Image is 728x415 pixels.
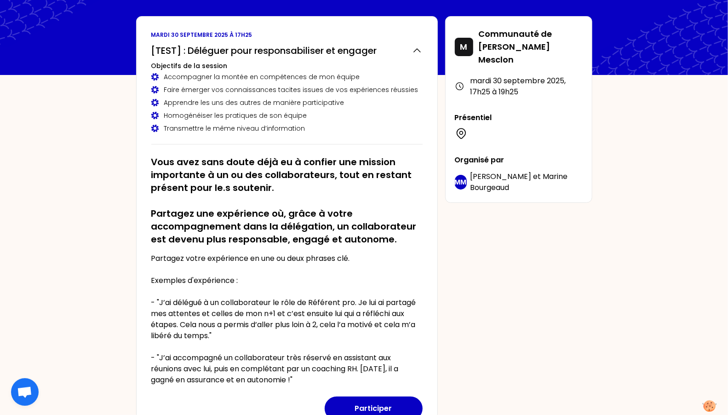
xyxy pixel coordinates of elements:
[470,171,532,182] span: [PERSON_NAME]
[455,178,467,187] p: MM
[455,75,583,98] div: mardi 30 septembre 2025 , 17h25 à 19h25
[11,378,39,406] div: Ouvrir le chat
[151,44,423,57] button: [TEST] : Déléguer pour responsabiliser et engager
[479,28,575,66] p: Communauté de [PERSON_NAME] Mesclon
[151,111,423,120] div: Homogénéiser les pratiques de son équipe
[460,40,468,53] p: M
[455,112,583,123] p: Présentiel
[151,124,423,133] div: Transmettre le même niveau d’information
[470,171,568,193] span: Marine Bourgeaud
[151,253,423,386] p: Partagez votre expérience en une ou deux phrases clé. Exemples d'expérience : - "J’ai délégué à u...
[470,171,583,193] p: et
[151,85,423,94] div: Faire émerger vos connaissances tacites issues de vos expériences réussies
[151,44,377,57] h2: [TEST] : Déléguer pour responsabiliser et engager
[455,155,583,166] p: Organisé par
[151,98,423,107] div: Apprendre les uns des autres de manière participative
[151,156,423,246] h2: Vous avez sans doute déjà eu à confier une mission importante à un ou des collaborateurs, tout en...
[151,61,423,70] h3: Objectifs de la session
[151,31,423,39] p: mardi 30 septembre 2025 à 17h25
[151,72,423,81] div: Accompagner la montée en compétences de mon équipe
